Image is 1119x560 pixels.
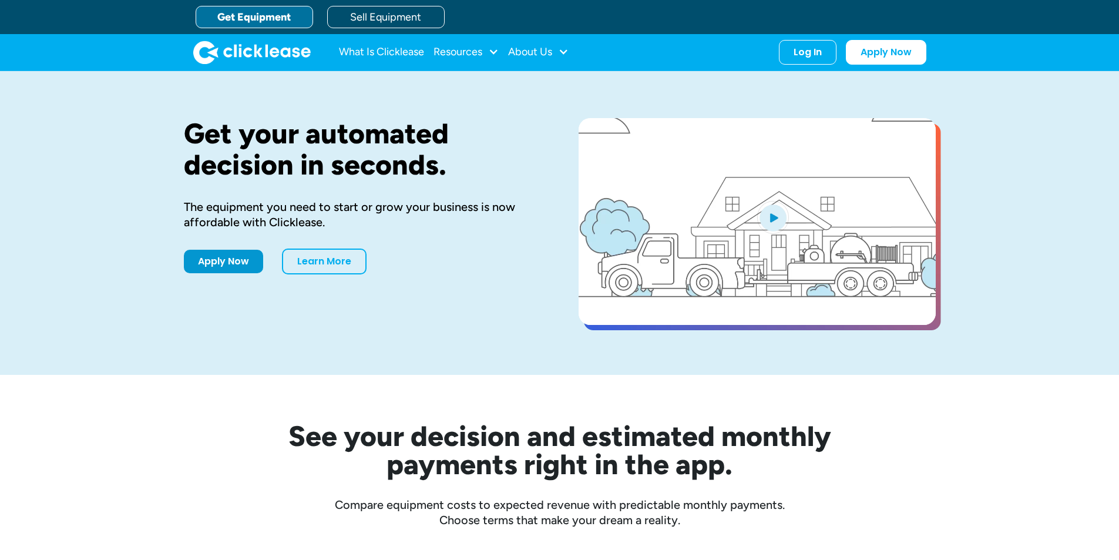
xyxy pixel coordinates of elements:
[184,497,936,528] div: Compare equipment costs to expected revenue with predictable monthly payments. Choose terms that ...
[184,250,263,273] a: Apply Now
[794,46,822,58] div: Log In
[193,41,311,64] a: home
[757,201,789,234] img: Blue play button logo on a light blue circular background
[184,118,541,180] h1: Get your automated decision in seconds.
[196,6,313,28] a: Get Equipment
[339,41,424,64] a: What Is Clicklease
[282,249,367,274] a: Learn More
[508,41,569,64] div: About Us
[846,40,926,65] a: Apply Now
[579,118,936,325] a: open lightbox
[184,199,541,230] div: The equipment you need to start or grow your business is now affordable with Clicklease.
[231,422,889,478] h2: See your decision and estimated monthly payments right in the app.
[434,41,499,64] div: Resources
[193,41,311,64] img: Clicklease logo
[327,6,445,28] a: Sell Equipment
